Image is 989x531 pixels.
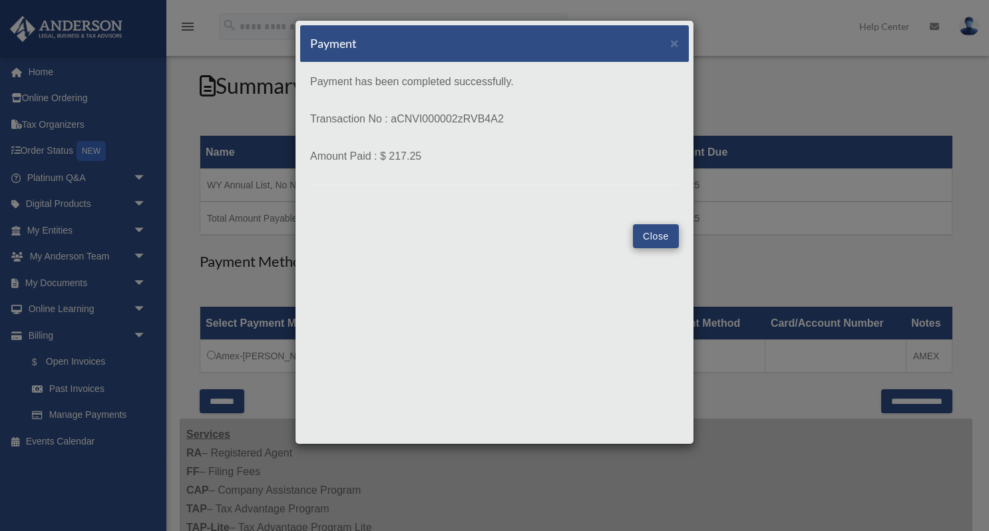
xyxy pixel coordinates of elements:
p: Amount Paid : $ 217.25 [310,147,679,166]
p: Transaction No : aCNVI000002zRVB4A2 [310,110,679,128]
p: Payment has been completed successfully. [310,73,679,91]
button: Close [670,36,679,50]
button: Close [633,224,679,248]
h5: Payment [310,35,357,52]
span: × [670,35,679,51]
